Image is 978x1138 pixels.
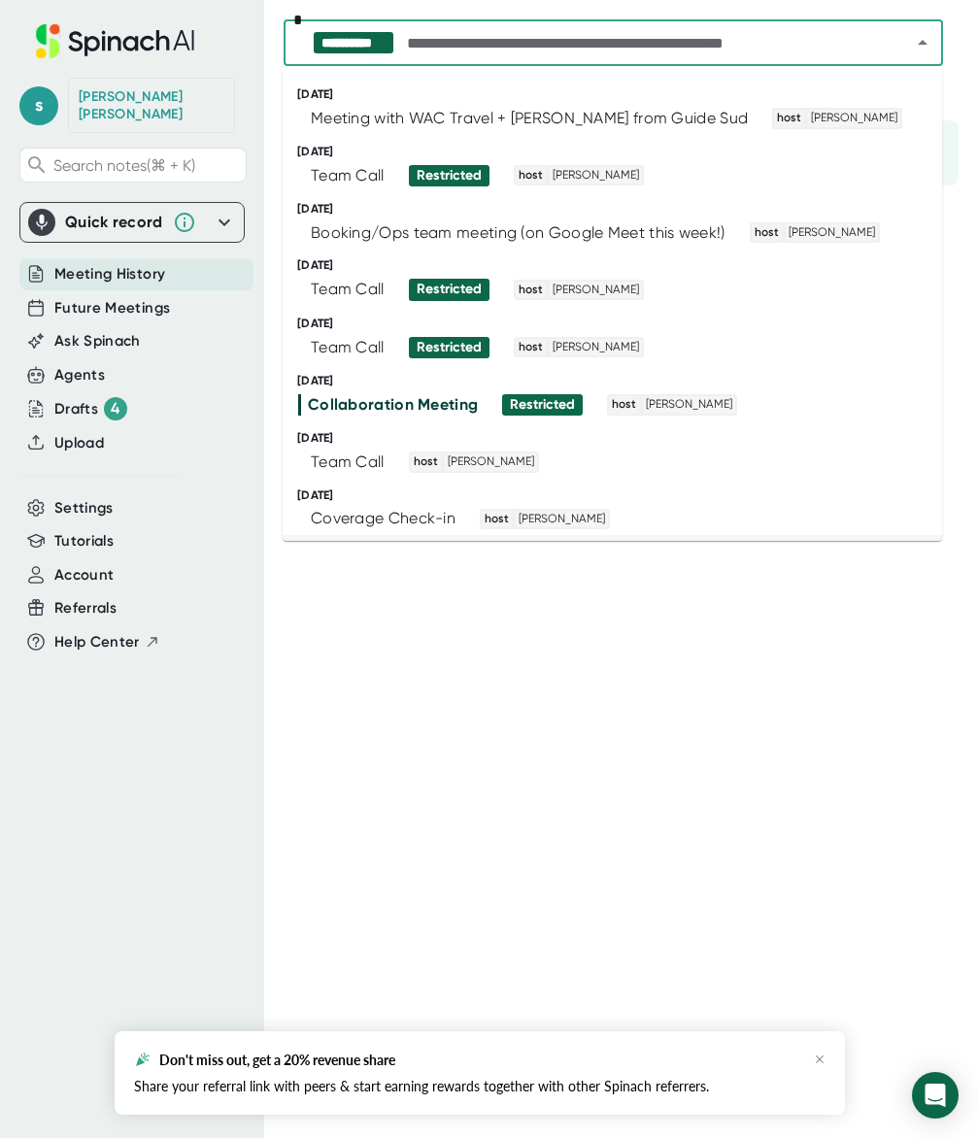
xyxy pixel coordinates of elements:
span: [PERSON_NAME] [786,224,878,242]
span: [PERSON_NAME] [808,110,900,127]
span: host [516,339,546,356]
button: Tutorials [54,530,114,552]
div: [DATE] [297,374,942,388]
div: Team Call [311,280,385,299]
div: 4 [104,397,127,420]
button: Agents [54,364,105,386]
button: Ask Spinach [54,330,141,352]
div: Sarah Hammond [79,88,224,122]
button: Future Meetings [54,297,170,319]
button: Referrals [54,597,117,619]
span: Help Center [54,631,140,653]
div: Restricted [417,167,482,184]
div: Drafts [54,397,127,420]
div: Booking/Ops team meeting (on Google Meet this week!) [311,223,725,243]
button: Drafts 4 [54,397,127,420]
button: Close [909,29,936,56]
div: Team Call [311,338,385,357]
span: host [752,224,782,242]
div: Collaboration Meeting [308,395,478,415]
div: Restricted [417,281,482,298]
span: [PERSON_NAME] [643,396,735,414]
div: Team Call [311,166,385,185]
div: Meeting with WAC Travel + [PERSON_NAME] from Guide Sud [311,109,748,128]
div: [DATE] [297,145,942,159]
span: [PERSON_NAME] [550,167,642,184]
span: host [516,167,546,184]
button: Upload [54,432,104,454]
div: [DATE] [297,488,942,503]
span: host [774,110,804,127]
div: [DATE] [297,202,942,217]
span: [PERSON_NAME] [445,453,537,471]
span: host [482,511,512,528]
span: [PERSON_NAME] [550,282,642,299]
div: Restricted [510,396,575,414]
button: Help Center [54,631,160,653]
button: Account [54,564,114,586]
div: Quick record [65,213,163,232]
span: [PERSON_NAME] [550,339,642,356]
div: Quick record [28,203,236,242]
div: Restricted [417,339,482,356]
div: [DATE] [297,258,942,273]
span: [PERSON_NAME] [516,511,608,528]
button: Settings [54,497,114,519]
div: Team Call [311,452,385,472]
div: Open Intercom Messenger [912,1072,959,1119]
span: s [19,86,58,125]
span: host [516,282,546,299]
div: [DATE] [297,431,942,446]
div: [DATE] [297,87,942,102]
span: host [411,453,441,471]
div: [DATE] [297,317,942,331]
span: host [609,396,639,414]
span: Search notes (⌘ + K) [53,156,195,175]
button: Meeting History [54,263,165,285]
div: Coverage Check-in [311,509,455,528]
